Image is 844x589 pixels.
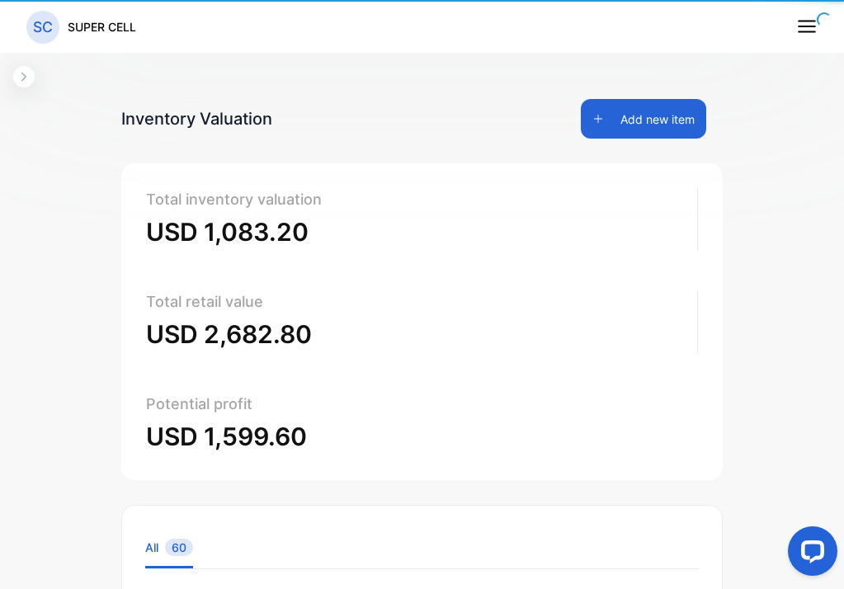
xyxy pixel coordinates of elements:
button: Add new item [581,99,706,139]
p: SC [33,16,53,38]
span: USD 2,682.80 [146,319,312,349]
span: 60 [165,539,193,556]
iframe: LiveChat chat widget [775,520,844,589]
p: Total retail value [146,290,684,313]
span: USD 1,083.20 [146,217,309,247]
div: Inventory Valuation [121,106,272,131]
p: SUPER CELL [68,18,136,35]
p: Potential profit [146,393,685,415]
li: All [145,526,193,568]
span: USD 1,599.60 [146,422,307,451]
p: Total inventory valuation [146,188,684,210]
